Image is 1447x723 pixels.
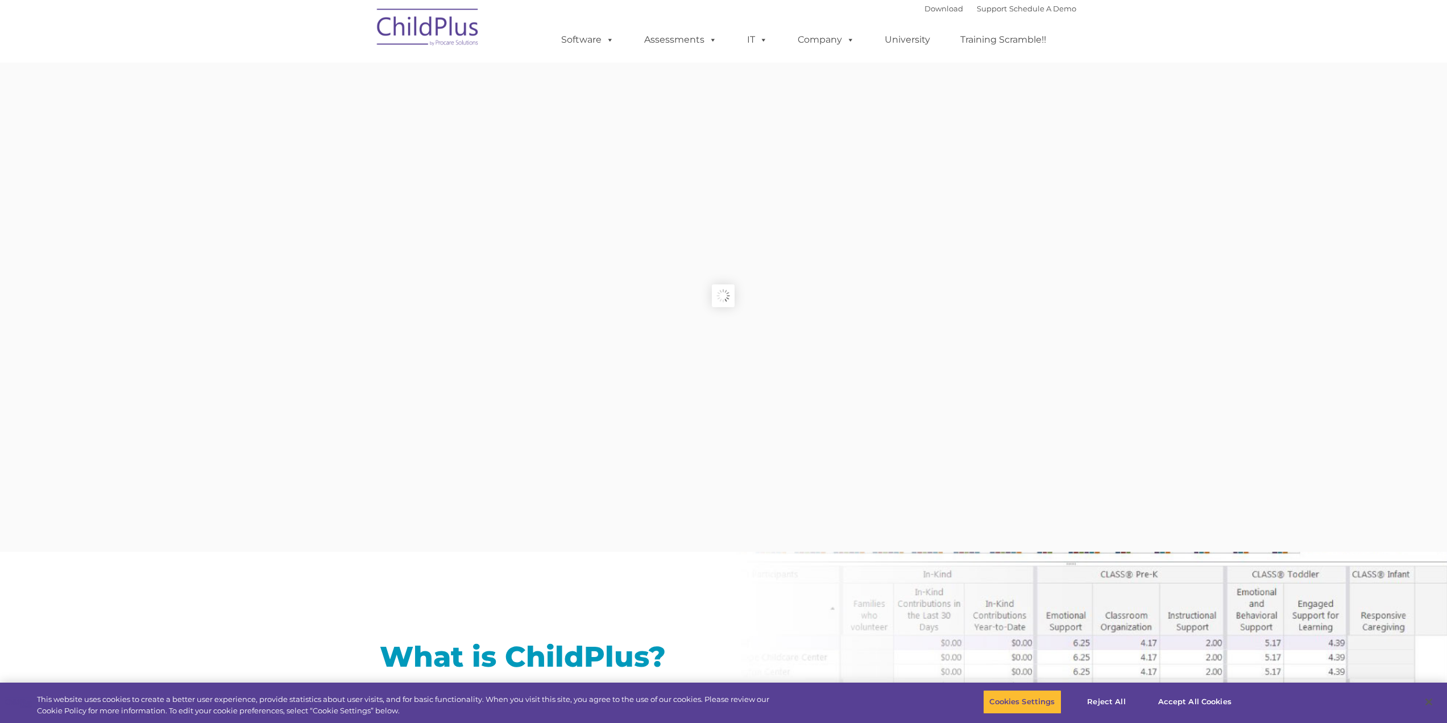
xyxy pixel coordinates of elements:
font: | [924,4,1076,13]
a: Company [786,28,866,51]
a: Assessments [633,28,728,51]
h1: What is ChildPlus? [380,643,715,671]
a: Support [977,4,1007,13]
a: Download [924,4,963,13]
button: Reject All [1071,690,1142,714]
button: Cookies Settings [983,690,1061,714]
div: This website uses cookies to create a better user experience, provide statistics about user visit... [37,694,796,716]
a: Schedule A Demo [1009,4,1076,13]
button: Close [1416,689,1441,714]
a: IT [736,28,779,51]
img: ChildPlus by Procare Solutions [371,1,485,57]
a: Software [550,28,625,51]
a: Training Scramble!! [949,28,1058,51]
button: Accept All Cookies [1152,690,1238,714]
a: University [873,28,942,51]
